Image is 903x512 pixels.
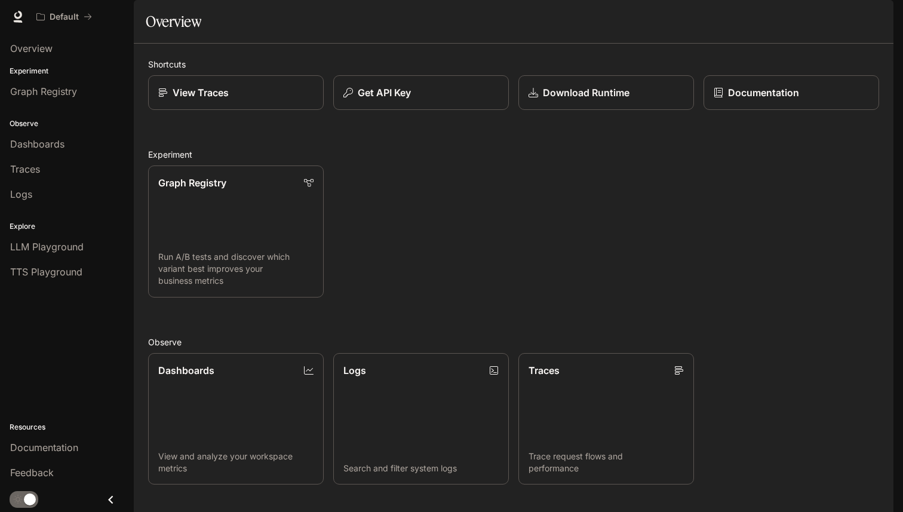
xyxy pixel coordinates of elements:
[333,75,509,110] button: Get API Key
[158,251,314,287] p: Run A/B tests and discover which variant best improves your business metrics
[158,176,226,190] p: Graph Registry
[333,353,509,485] a: LogsSearch and filter system logs
[704,75,879,110] a: Documentation
[518,75,694,110] a: Download Runtime
[358,85,411,100] p: Get API Key
[148,148,879,161] h2: Experiment
[173,85,229,100] p: View Traces
[343,462,499,474] p: Search and filter system logs
[148,353,324,485] a: DashboardsView and analyze your workspace metrics
[31,5,97,29] button: All workspaces
[343,363,366,378] p: Logs
[158,450,314,474] p: View and analyze your workspace metrics
[148,336,879,348] h2: Observe
[50,12,79,22] p: Default
[148,165,324,298] a: Graph RegistryRun A/B tests and discover which variant best improves your business metrics
[148,75,324,110] a: View Traces
[529,363,560,378] p: Traces
[529,450,684,474] p: Trace request flows and performance
[518,353,694,485] a: TracesTrace request flows and performance
[146,10,201,33] h1: Overview
[148,58,879,70] h2: Shortcuts
[543,85,629,100] p: Download Runtime
[158,363,214,378] p: Dashboards
[728,85,799,100] p: Documentation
